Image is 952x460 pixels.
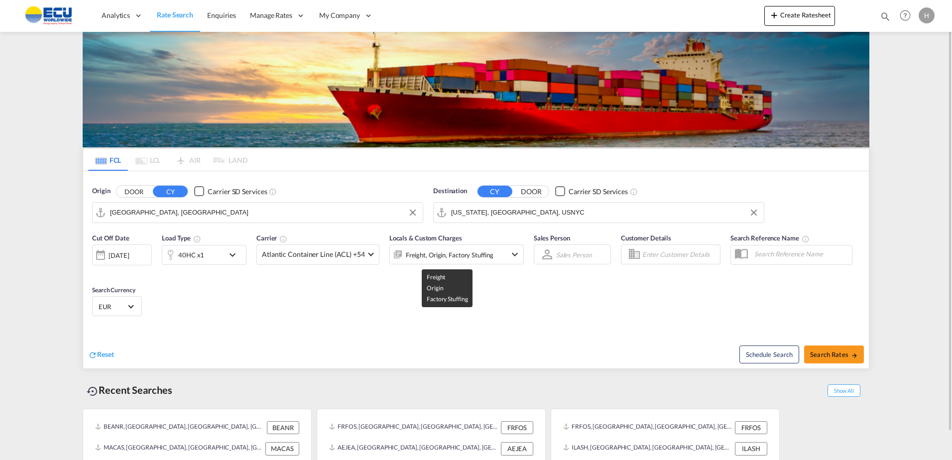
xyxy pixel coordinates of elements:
div: 40HC x1icon-chevron-down [162,245,246,265]
img: 6cccb1402a9411edb762cf9624ab9cda.png [15,4,82,27]
md-input-container: Le Havre, FRLEH [93,203,423,223]
div: H [919,7,935,23]
span: Enquiries [207,11,236,19]
md-icon: Your search will be saved by the below given name [802,235,810,243]
md-select: Select Currency: € EUREuro [98,299,136,314]
span: EUR [99,302,126,311]
div: Recent Searches [83,379,176,401]
img: LCL+%26+FCL+BACKGROUND.png [83,32,869,147]
span: Customer Details [621,234,671,242]
button: Search Ratesicon-arrow-right [804,345,864,363]
span: Origin [92,186,110,196]
button: DOOR [514,186,549,197]
div: FRFOS, Fos-sur-Mer, France, Western Europe, Europe [563,421,732,434]
div: AEJEA, Jebel Ali, United Arab Emirates, Middle East, Middle East [329,442,498,455]
div: icon-refreshReset [88,349,114,360]
div: [DATE] [92,244,152,265]
div: Freight Origin Factory Stuffing [406,248,493,262]
div: FRFOS [501,421,533,434]
input: Search Reference Name [749,246,852,261]
span: Search Currency [92,286,135,294]
button: Note: By default Schedule search will only considerorigin ports, destination ports and cut off da... [739,345,799,363]
md-icon: icon-chevron-down [509,248,521,260]
div: [DATE] [109,251,129,260]
span: Reset [97,350,114,358]
button: Clear Input [405,205,420,220]
div: Origin DOOR CY Checkbox No InkUnchecked: Search for CY (Container Yard) services for all selected... [83,171,869,368]
span: Atlantic Container Line (ACL) +54 [262,249,365,259]
div: 40HC x1 [178,248,204,262]
div: AEJEA [501,442,533,455]
div: FRFOS [735,421,767,434]
span: Search Reference Name [730,234,810,242]
span: Rate Search [157,10,193,19]
button: icon-plus 400-fgCreate Ratesheet [764,6,835,26]
button: CY [153,186,188,197]
md-tab-item: FCL [88,149,128,171]
md-datepicker: Select [92,264,100,278]
span: Carrier [256,234,287,242]
md-input-container: New York, NY, USNYC [434,203,764,223]
span: My Company [319,10,360,20]
md-icon: icon-refresh [88,350,97,359]
input: Search by Port [451,205,759,220]
md-select: Sales Person [555,247,593,262]
span: Search Rates [810,350,858,358]
input: Enter Customer Details [642,247,717,262]
button: DOOR [117,186,151,197]
div: BEANR [267,421,299,434]
md-icon: icon-arrow-right [851,352,858,359]
div: BEANR, Antwerp, Belgium, Western Europe, Europe [95,421,264,434]
div: Carrier SD Services [569,187,628,197]
md-icon: Unchecked: Search for CY (Container Yard) services for all selected carriers.Checked : Search for... [630,188,638,196]
div: Freight Origin Factory Stuffingicon-chevron-down [389,244,524,264]
md-icon: The selected Trucker/Carrierwill be displayed in the rate results If the rates are from another f... [279,235,287,243]
md-icon: icon-magnify [880,11,891,22]
span: Show All [828,384,860,397]
div: ILASH [735,442,767,455]
span: Cut Off Date [92,234,129,242]
md-checkbox: Checkbox No Ink [194,186,267,197]
span: Manage Rates [250,10,292,20]
div: Help [897,7,919,25]
div: icon-magnify [880,11,891,26]
span: Sales Person [534,234,570,242]
span: Freight Origin Factory Stuffing [427,273,468,303]
span: Destination [433,186,467,196]
div: FRFOS, Fos-sur-Mer, France, Western Europe, Europe [329,421,498,434]
md-checkbox: Checkbox No Ink [555,186,628,197]
div: MACAS, Casablanca, Morocco, Northern Africa, Africa [95,442,263,455]
span: Analytics [102,10,130,20]
md-icon: Unchecked: Search for CY (Container Yard) services for all selected carriers.Checked : Search for... [269,188,277,196]
div: MACAS [265,442,299,455]
input: Search by Port [110,205,418,220]
button: Clear Input [746,205,761,220]
md-pagination-wrapper: Use the left and right arrow keys to navigate between tabs [88,149,247,171]
div: Carrier SD Services [208,187,267,197]
span: Locals & Custom Charges [389,234,462,242]
md-icon: icon-chevron-down [227,249,243,261]
span: Load Type [162,234,201,242]
div: ILASH, Ashdod, Israel, Levante, Middle East [563,442,732,455]
md-icon: icon-backup-restore [87,385,99,397]
span: Help [897,7,914,24]
md-icon: icon-plus 400-fg [768,9,780,21]
button: CY [477,186,512,197]
md-icon: icon-information-outline [193,235,201,243]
